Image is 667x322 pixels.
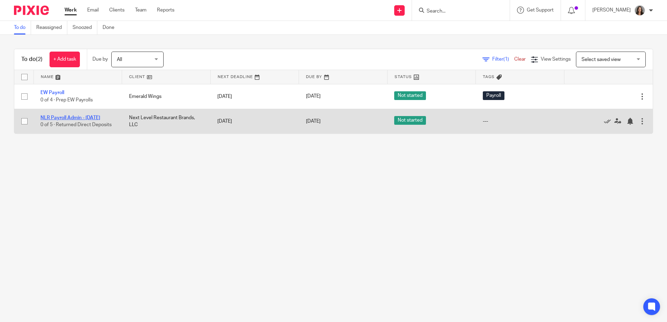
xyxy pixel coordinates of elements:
span: 0 of 4 · Prep EW Payrolls [40,98,93,102]
td: [DATE] [210,84,299,109]
a: Work [65,7,77,14]
span: [DATE] [306,94,321,99]
span: Not started [394,91,426,100]
span: Get Support [527,8,554,13]
span: (1) [503,57,509,62]
img: headshot%20-%20work.jpg [634,5,645,16]
div: --- [483,118,557,125]
a: Reports [157,7,174,14]
a: Mark as done [604,118,614,125]
span: Payroll [483,91,504,100]
a: Team [135,7,147,14]
a: Clients [109,7,125,14]
span: (2) [36,56,43,62]
p: [PERSON_NAME] [592,7,631,14]
span: 0 of 5 · Returned Direct Deposits [40,122,112,127]
a: Email [87,7,99,14]
a: EW Payroll [40,90,64,95]
span: [DATE] [306,119,321,124]
a: Clear [514,57,526,62]
span: All [117,57,122,62]
a: To do [14,21,31,34]
td: Next Level Restaurant Brands, LLC [122,109,211,133]
input: Search [426,8,489,15]
a: Reassigned [36,21,67,34]
a: + Add task [50,52,80,67]
span: View Settings [541,57,571,62]
span: Not started [394,116,426,125]
td: Emerald Wings [122,84,211,109]
img: Pixie [14,6,49,15]
p: Due by [92,56,108,63]
span: Filter [492,57,514,62]
h1: To do [21,56,43,63]
a: NLR Payroll Admin - [DATE] [40,115,100,120]
span: Tags [483,75,495,79]
span: Select saved view [582,57,621,62]
a: Snoozed [73,21,97,34]
a: Done [103,21,120,34]
td: [DATE] [210,109,299,133]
